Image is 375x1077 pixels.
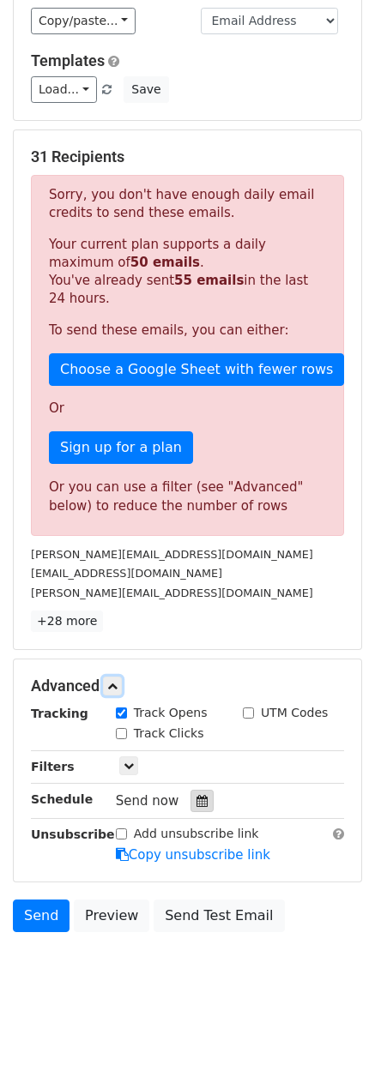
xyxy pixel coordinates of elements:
[31,677,344,695] h5: Advanced
[116,847,270,863] a: Copy unsubscribe link
[116,793,179,809] span: Send now
[49,322,326,340] p: To send these emails, you can either:
[31,8,136,34] a: Copy/paste...
[49,400,326,418] p: Or
[49,478,326,516] div: Or you can use a filter (see "Advanced" below) to reduce the number of rows
[134,825,259,843] label: Add unsubscribe link
[49,431,193,464] a: Sign up for a plan
[31,76,97,103] a: Load...
[154,900,284,932] a: Send Test Email
[31,567,222,580] small: [EMAIL_ADDRESS][DOMAIN_NAME]
[174,273,244,288] strong: 55 emails
[49,236,326,308] p: Your current plan supports a daily maximum of . You've already sent in the last 24 hours.
[261,704,328,722] label: UTM Codes
[124,76,168,103] button: Save
[31,587,313,599] small: [PERSON_NAME][EMAIL_ADDRESS][DOMAIN_NAME]
[31,827,115,841] strong: Unsubscribe
[31,51,105,69] a: Templates
[31,792,93,806] strong: Schedule
[289,995,375,1077] iframe: Chat Widget
[134,725,204,743] label: Track Clicks
[13,900,70,932] a: Send
[130,255,200,270] strong: 50 emails
[31,548,313,561] small: [PERSON_NAME][EMAIL_ADDRESS][DOMAIN_NAME]
[31,611,103,632] a: +28 more
[134,704,208,722] label: Track Opens
[49,186,326,222] p: Sorry, you don't have enough daily email credits to send these emails.
[49,353,344,386] a: Choose a Google Sheet with fewer rows
[74,900,149,932] a: Preview
[31,760,75,773] strong: Filters
[31,707,88,720] strong: Tracking
[31,147,344,166] h5: 31 Recipients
